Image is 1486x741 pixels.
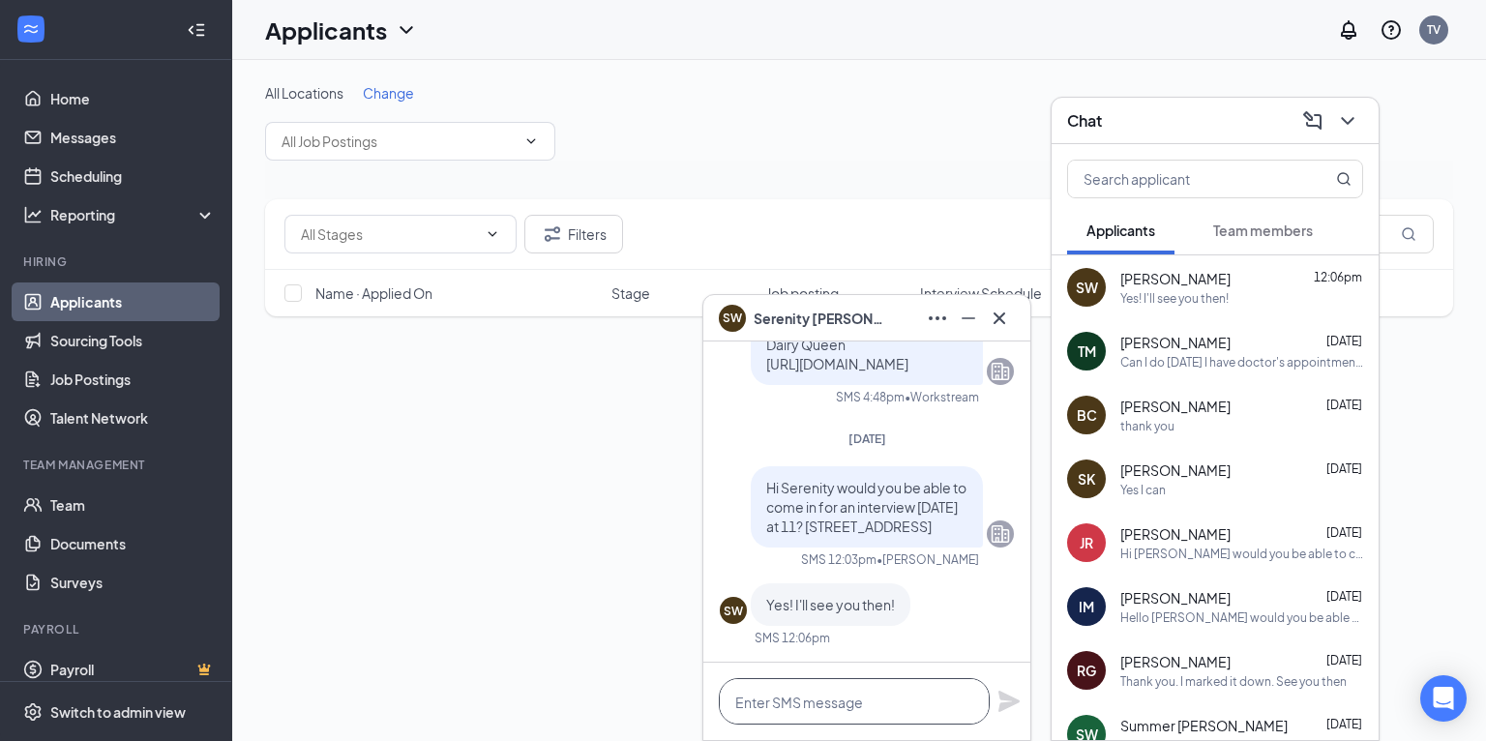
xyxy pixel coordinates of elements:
div: TM [1078,341,1096,361]
div: Reporting [50,205,217,224]
div: Open Intercom Messenger [1420,675,1467,722]
div: JR [1080,533,1093,552]
div: Payroll [23,621,212,637]
span: Yes! I'll see you then! [766,596,895,613]
span: Applicants [1086,222,1155,239]
svg: Collapse [187,20,206,40]
input: Search applicant [1068,161,1297,197]
div: SMS 12:06pm [755,630,830,646]
span: [PERSON_NAME] [1120,652,1231,671]
span: [PERSON_NAME] [1120,333,1231,352]
h3: Chat [1067,110,1102,132]
a: PayrollCrown [50,650,216,689]
h1: Applicants [265,14,387,46]
a: Documents [50,524,216,563]
span: [PERSON_NAME] [1120,588,1231,608]
button: Filter Filters [524,215,623,253]
svg: Plane [997,690,1021,713]
span: [PERSON_NAME] [1120,460,1231,480]
svg: ComposeMessage [1301,109,1324,133]
div: SMS 12:03pm [801,551,877,568]
svg: ChevronDown [1336,109,1359,133]
span: [PERSON_NAME] [1120,397,1231,416]
div: Thank you. I marked it down. See you then [1120,673,1347,690]
div: BC [1077,405,1097,425]
span: Hi Serenity would you be able to come in for an interview [DATE] at 11? [STREET_ADDRESS] [766,479,966,535]
div: Team Management [23,457,212,473]
svg: Filter [541,222,564,246]
svg: Analysis [23,205,43,224]
svg: MagnifyingGlass [1336,171,1352,187]
svg: WorkstreamLogo [21,19,41,39]
svg: ChevronDown [485,226,500,242]
span: Summer [PERSON_NAME] [1120,716,1288,735]
div: Hello [PERSON_NAME] would you be able to come in for an interview [DATE] at 10:30 at [STREET_ADDR... [1120,609,1363,626]
div: TV [1427,21,1441,38]
div: IM [1079,597,1094,616]
div: RG [1077,661,1096,680]
input: All Job Postings [282,131,516,152]
div: SW [724,603,743,619]
span: [PERSON_NAME] [1120,524,1231,544]
svg: QuestionInfo [1380,18,1403,42]
a: Surveys [50,563,216,602]
svg: Settings [23,702,43,722]
button: ChevronDown [1332,105,1363,136]
div: SK [1078,469,1095,489]
svg: Notifications [1337,18,1360,42]
svg: Company [989,360,1012,383]
span: • Workstream [905,389,979,405]
button: Minimize [953,303,984,334]
span: [DATE] [1326,589,1362,604]
input: All Stages [301,223,477,245]
span: [DATE] [1326,461,1362,476]
svg: ChevronDown [395,18,418,42]
svg: Company [989,522,1012,546]
div: SMS 4:48pm [836,389,905,405]
a: Scheduling [50,157,216,195]
span: [PERSON_NAME] [1120,269,1231,288]
a: Talent Network [50,399,216,437]
div: Hiring [23,253,212,270]
svg: Cross [988,307,1011,330]
button: Cross [984,303,1015,334]
span: • [PERSON_NAME] [877,551,979,568]
span: Stage [611,283,650,303]
div: Yes! I'll see you then! [1120,290,1229,307]
div: SW [1076,278,1098,297]
div: Hi [PERSON_NAME] would you be able to come in for an interview [DATE] 10:45 at [STREET_ADDRESS]? [1120,546,1363,562]
span: Name · Applied On [315,283,432,303]
a: Job Postings [50,360,216,399]
span: [DATE] [1326,717,1362,731]
span: Serenity [PERSON_NAME] [754,308,889,329]
div: Yes I can [1120,482,1166,498]
svg: MagnifyingGlass [1401,226,1416,242]
svg: Ellipses [926,307,949,330]
svg: Minimize [957,307,980,330]
a: Team [50,486,216,524]
a: Messages [50,118,216,157]
div: thank you [1120,418,1174,434]
span: All Locations [265,84,343,102]
a: Sourcing Tools [50,321,216,360]
button: Ellipses [922,303,953,334]
a: Applicants [50,282,216,321]
span: Team members [1213,222,1313,239]
span: 12:06pm [1314,270,1362,284]
span: [DATE] [1326,334,1362,348]
span: [DATE] [1326,525,1362,540]
button: ComposeMessage [1297,105,1328,136]
span: Interview Schedule [920,283,1042,303]
span: [DATE] [1326,398,1362,412]
span: Change [363,84,414,102]
span: [DATE] [1326,653,1362,667]
svg: ChevronDown [523,133,539,149]
span: Job posting [766,283,839,303]
div: Can I do [DATE] I have doctor's appointments back to back [DATE] [1120,354,1363,370]
div: Switch to admin view [50,702,186,722]
a: Home [50,79,216,118]
span: [DATE] [848,431,886,446]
